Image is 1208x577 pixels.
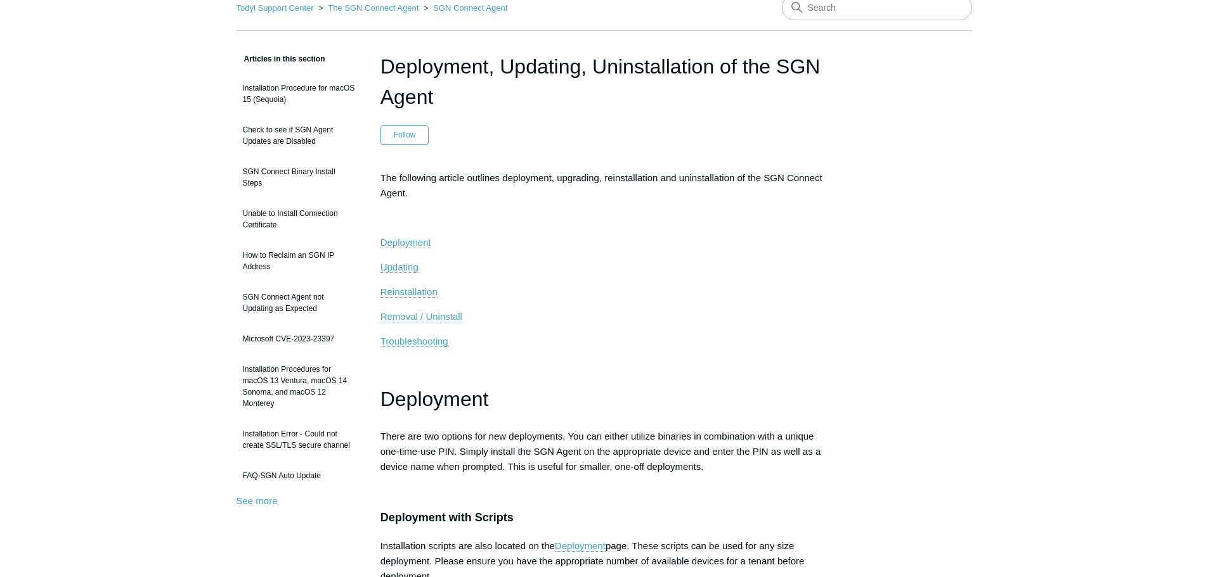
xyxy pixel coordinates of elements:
[380,172,822,198] span: The following article outlines deployment, upgrading, reinstallation and uninstallation of the SG...
[328,3,419,13] a: The SGN Connect Agent
[380,286,438,297] span: Reinstallation
[237,357,361,415] a: Installation Procedures for macOS 13 Ventura, macOS 14 Sonoma, and macOS 12 Monterey
[237,76,361,111] a: Installation Procedure for macOS 15 (Sequoia)
[237,160,361,195] a: SGN Connect Binary Install Steps
[380,511,514,524] span: Deployment with Scripts
[380,336,448,347] a: Troubleshooting
[237,118,361,153] a: Check to see if SGN Agent Updates are Disabled
[433,3,507,13] a: SGN Connect Agent
[380,311,462,322] a: Removal / Uninstall
[380,237,431,248] a: Deployment
[237,3,316,13] li: Todyl Support Center
[555,540,606,552] a: Deployment
[380,431,821,472] span: There are two options for new deployments. You can either utilize binaries in combination with a ...
[237,422,361,457] a: Installation Error - Could not create SSL/TLS secure channel
[380,388,489,410] span: Deployment
[237,54,325,63] span: Articles in this section
[237,201,361,237] a: Unable to Install Connection Certificate
[380,51,828,112] h1: Deployment, Updating, Uninstallation of the SGN Agent
[237,243,361,279] a: How to Reclaim an SGN IP Address
[421,3,507,13] li: SGN Connect Agent
[237,464,361,488] a: FAQ-SGN Auto Update
[237,285,361,320] a: SGN Connect Agent not Updating as Expected
[380,125,429,144] button: Follow Article
[380,540,555,551] span: Installation scripts are also located on the
[237,495,278,506] a: See more
[237,3,314,13] a: Todyl Support Center
[237,327,361,351] a: Microsoft CVE-2023-23397
[316,3,421,13] li: The SGN Connect Agent
[380,262,419,273] a: Updating
[380,311,462,322] span: Removal / Uninstall
[380,286,438,298] a: Reinstallation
